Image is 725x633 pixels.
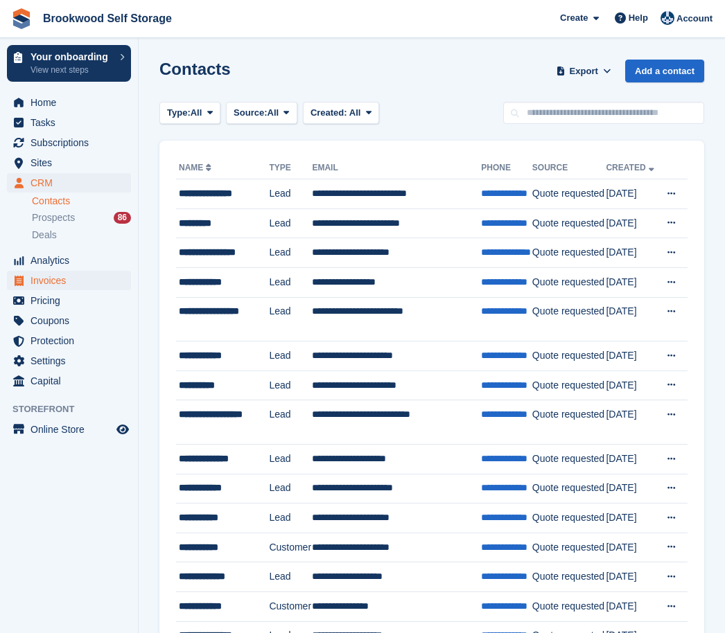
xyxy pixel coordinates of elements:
[606,474,658,503] td: [DATE]
[7,331,131,350] a: menu
[7,153,131,172] a: menu
[532,267,606,297] td: Quote requested
[560,11,588,25] span: Create
[7,93,131,112] a: menu
[30,291,114,310] span: Pricing
[269,371,312,400] td: Lead
[159,102,220,125] button: Type: All
[532,591,606,621] td: Quote requested
[191,106,202,120] span: All
[7,271,131,290] a: menu
[311,107,347,118] span: Created:
[167,106,191,120] span: Type:
[606,371,658,400] td: [DATE]
[30,371,114,391] span: Capital
[606,163,656,172] a: Created
[269,297,312,341] td: Lead
[268,106,279,120] span: All
[349,107,361,118] span: All
[159,60,231,78] h1: Contacts
[532,562,606,592] td: Quote requested
[114,212,131,224] div: 86
[553,60,614,82] button: Export
[30,113,114,132] span: Tasks
[30,351,114,371] span: Settings
[7,371,131,391] a: menu
[269,267,312,297] td: Lead
[30,93,114,112] span: Home
[606,562,658,592] td: [DATE]
[532,238,606,268] td: Quote requested
[7,311,131,330] a: menu
[32,229,57,242] span: Deals
[30,311,114,330] span: Coupons
[179,163,214,172] a: Name
[303,102,379,125] button: Created: All
[11,8,32,29] img: stora-icon-8386f47178a22dfd0bd8f6a31ec36ba5ce8667c1dd55bd0f319d3a0aa187defe.svg
[269,238,312,268] td: Lead
[532,208,606,238] td: Quote requested
[30,133,114,152] span: Subscriptions
[532,371,606,400] td: Quote requested
[30,173,114,193] span: CRM
[532,474,606,503] td: Quote requested
[7,351,131,371] a: menu
[7,173,131,193] a: menu
[30,153,114,172] span: Sites
[606,400,658,445] td: [DATE]
[269,444,312,474] td: Lead
[30,420,114,439] span: Online Store
[606,267,658,297] td: [DATE]
[114,421,131,438] a: Preview store
[226,102,297,125] button: Source: All
[570,64,598,78] span: Export
[532,533,606,562] td: Quote requested
[7,420,131,439] a: menu
[7,291,131,310] a: menu
[606,533,658,562] td: [DATE]
[269,591,312,621] td: Customer
[625,60,704,82] a: Add a contact
[7,45,131,82] a: Your onboarding View next steps
[269,533,312,562] td: Customer
[532,400,606,445] td: Quote requested
[30,52,113,62] p: Your onboarding
[676,12,713,26] span: Account
[606,179,658,209] td: [DATE]
[269,208,312,238] td: Lead
[234,106,267,120] span: Source:
[532,179,606,209] td: Quote requested
[269,179,312,209] td: Lead
[269,400,312,445] td: Lead
[532,341,606,371] td: Quote requested
[532,503,606,533] td: Quote requested
[532,297,606,341] td: Quote requested
[606,444,658,474] td: [DATE]
[32,195,131,208] a: Contacts
[606,503,658,533] td: [DATE]
[7,251,131,270] a: menu
[269,562,312,592] td: Lead
[606,238,658,268] td: [DATE]
[606,341,658,371] td: [DATE]
[629,11,648,25] span: Help
[30,331,114,350] span: Protection
[606,208,658,238] td: [DATE]
[32,211,131,225] a: Prospects 86
[12,402,138,416] span: Storefront
[606,297,658,341] td: [DATE]
[37,7,177,30] a: Brookwood Self Storage
[269,503,312,533] td: Lead
[661,11,674,25] img: Tom Budge
[32,228,131,242] a: Deals
[269,157,312,179] th: Type
[7,113,131,132] a: menu
[481,157,532,179] th: Phone
[532,157,606,179] th: Source
[606,591,658,621] td: [DATE]
[30,251,114,270] span: Analytics
[7,133,131,152] a: menu
[312,157,481,179] th: Email
[532,444,606,474] td: Quote requested
[30,64,113,76] p: View next steps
